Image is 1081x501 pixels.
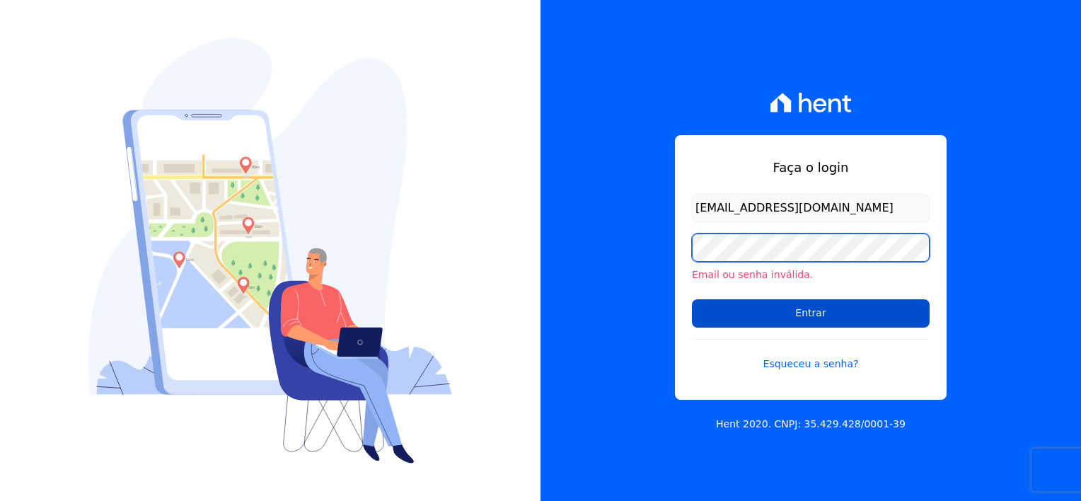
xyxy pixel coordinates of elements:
[88,38,452,463] img: Login
[716,417,906,432] p: Hent 2020. CNPJ: 35.429.428/0001-39
[692,299,930,328] input: Entrar
[692,267,930,282] li: Email ou senha inválida.
[692,158,930,177] h1: Faça o login
[692,194,930,222] input: Email
[692,339,930,372] a: Esqueceu a senha?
